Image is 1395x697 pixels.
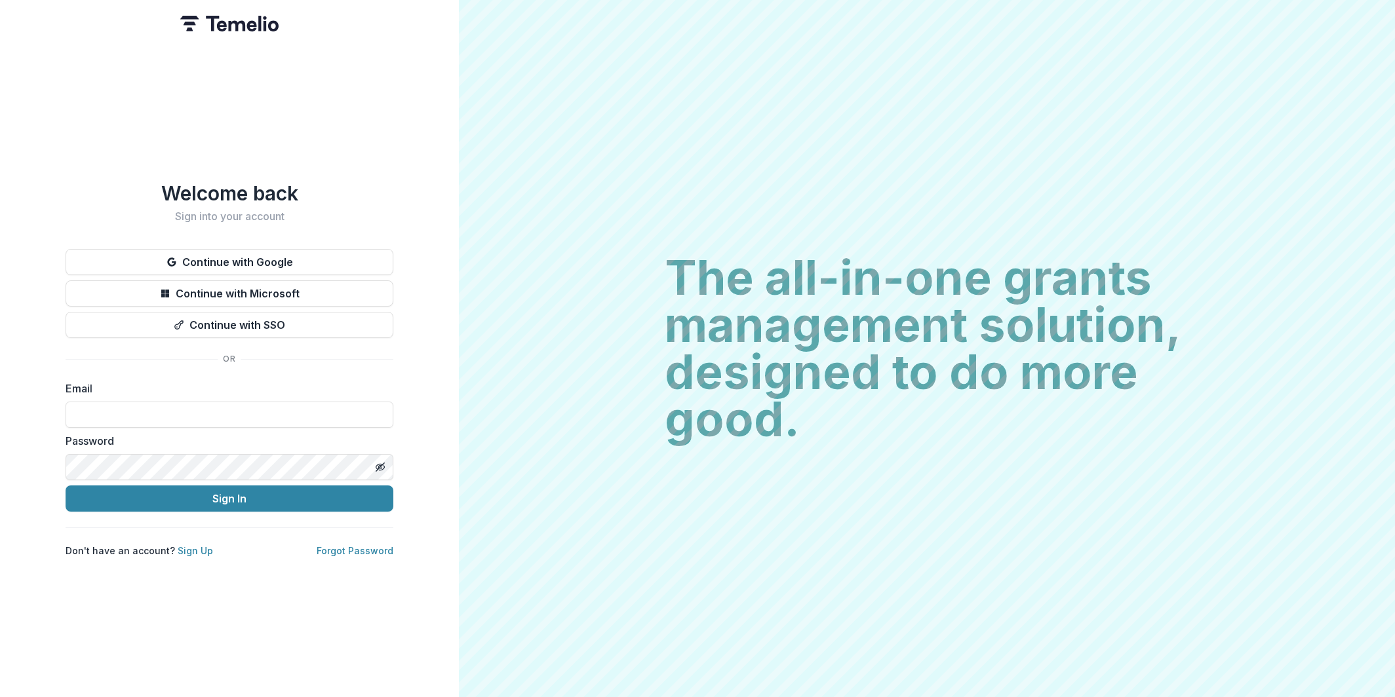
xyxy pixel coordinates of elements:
a: Forgot Password [317,545,393,556]
img: Temelio [180,16,279,31]
p: Don't have an account? [66,544,213,557]
label: Password [66,433,385,449]
button: Continue with Google [66,249,393,275]
h2: Sign into your account [66,210,393,223]
a: Sign Up [178,545,213,556]
label: Email [66,381,385,396]
h1: Welcome back [66,181,393,205]
button: Toggle password visibility [370,457,391,478]
button: Continue with Microsoft [66,280,393,307]
button: Sign In [66,485,393,512]
button: Continue with SSO [66,312,393,338]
